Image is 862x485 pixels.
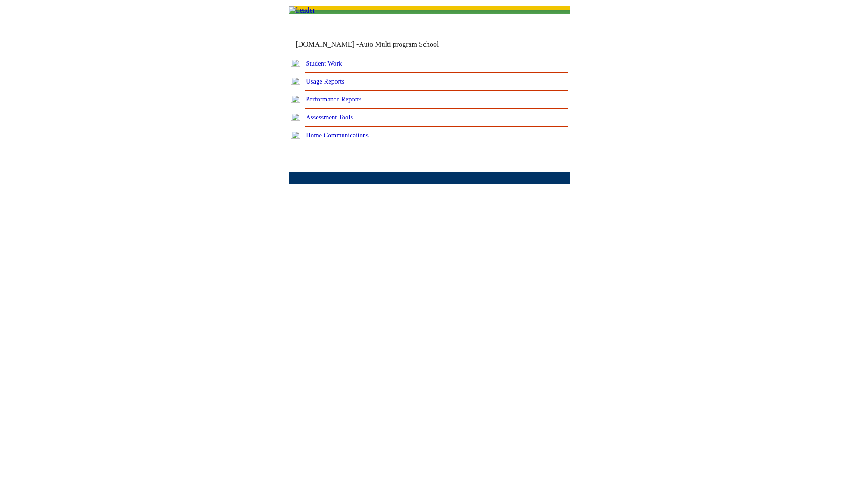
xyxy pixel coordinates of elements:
[306,132,369,139] a: Home Communications
[306,60,342,67] a: Student Work
[291,59,300,67] img: plus.gif
[289,6,315,14] img: header
[306,78,344,85] a: Usage Reports
[291,113,300,121] img: plus.gif
[306,114,353,121] a: Assessment Tools
[291,95,300,103] img: plus.gif
[291,77,300,85] img: plus.gif
[295,40,461,48] td: [DOMAIN_NAME] -
[359,40,439,48] nobr: Auto Multi program School
[306,96,361,103] a: Performance Reports
[291,131,300,139] img: plus.gif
